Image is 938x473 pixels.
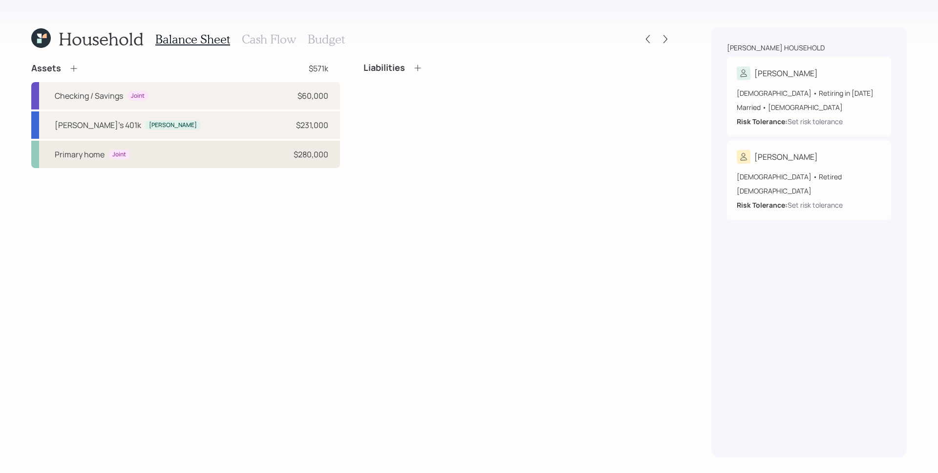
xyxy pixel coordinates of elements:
[754,151,818,163] div: [PERSON_NAME]
[242,32,296,46] h3: Cash Flow
[727,43,825,53] div: [PERSON_NAME] household
[55,90,123,102] div: Checking / Savings
[308,32,345,46] h3: Budget
[309,63,328,74] div: $571k
[155,32,230,46] h3: Balance Sheet
[296,119,328,131] div: $231,000
[55,119,141,131] div: [PERSON_NAME]'s 401k
[754,67,818,79] div: [PERSON_NAME]
[737,102,881,112] div: Married • [DEMOGRAPHIC_DATA]
[59,28,144,49] h1: Household
[131,92,145,100] div: Joint
[737,88,881,98] div: [DEMOGRAPHIC_DATA] • Retiring in [DATE]
[788,200,843,210] div: Set risk tolerance
[737,200,788,210] b: Risk Tolerance:
[294,149,328,160] div: $280,000
[298,90,328,102] div: $60,000
[149,121,197,129] div: [PERSON_NAME]
[737,117,788,126] b: Risk Tolerance:
[112,150,126,159] div: Joint
[788,116,843,127] div: Set risk tolerance
[31,63,61,74] h4: Assets
[55,149,105,160] div: Primary home
[363,63,405,73] h4: Liabilities
[737,172,881,182] div: [DEMOGRAPHIC_DATA] • Retired
[737,186,881,196] div: [DEMOGRAPHIC_DATA]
